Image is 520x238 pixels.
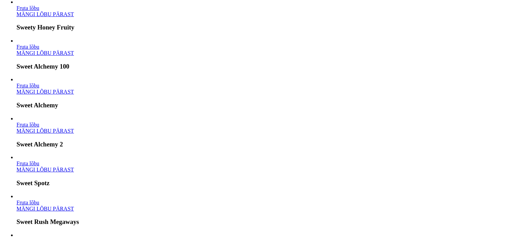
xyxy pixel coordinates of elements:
h3: Sweet Alchemy [16,102,517,109]
h3: Sweet Spotz [16,179,517,187]
a: Sweet Alchemy 2 [16,122,39,128]
a: Sweet Spotz [16,160,39,166]
span: Fruta lõbu [16,160,39,166]
a: Sweet Alchemy [16,83,39,88]
article: Sweet Alchemy 100 [16,38,517,70]
a: Sweet Alchemy 2 [16,128,74,134]
article: Sweet Alchemy 2 [16,116,517,148]
article: Sweet Rush Megaways [16,193,517,226]
a: Sweet Alchemy 100 [16,44,39,50]
h3: Sweet Alchemy 2 [16,141,517,148]
a: Sweet Alchemy [16,89,74,95]
h3: Sweet Alchemy 100 [16,63,517,70]
h3: Sweet Rush Megaways [16,218,517,226]
a: Sweet Rush Megaways [16,200,39,205]
span: Fruta lõbu [16,83,39,88]
span: Fruta lõbu [16,5,39,11]
span: Fruta lõbu [16,200,39,205]
a: Sweet Rush Megaways [16,206,74,212]
span: Fruta lõbu [16,44,39,50]
article: Sweet Alchemy [16,76,517,109]
a: Sweet Alchemy 100 [16,50,74,56]
span: Fruta lõbu [16,122,39,128]
article: Sweet Spotz [16,154,517,187]
a: Sweety Honey Fruity [16,11,74,17]
a: Sweet Spotz [16,167,74,172]
h3: Sweety Honey Fruity [16,24,517,31]
a: Sweety Honey Fruity [16,5,39,11]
